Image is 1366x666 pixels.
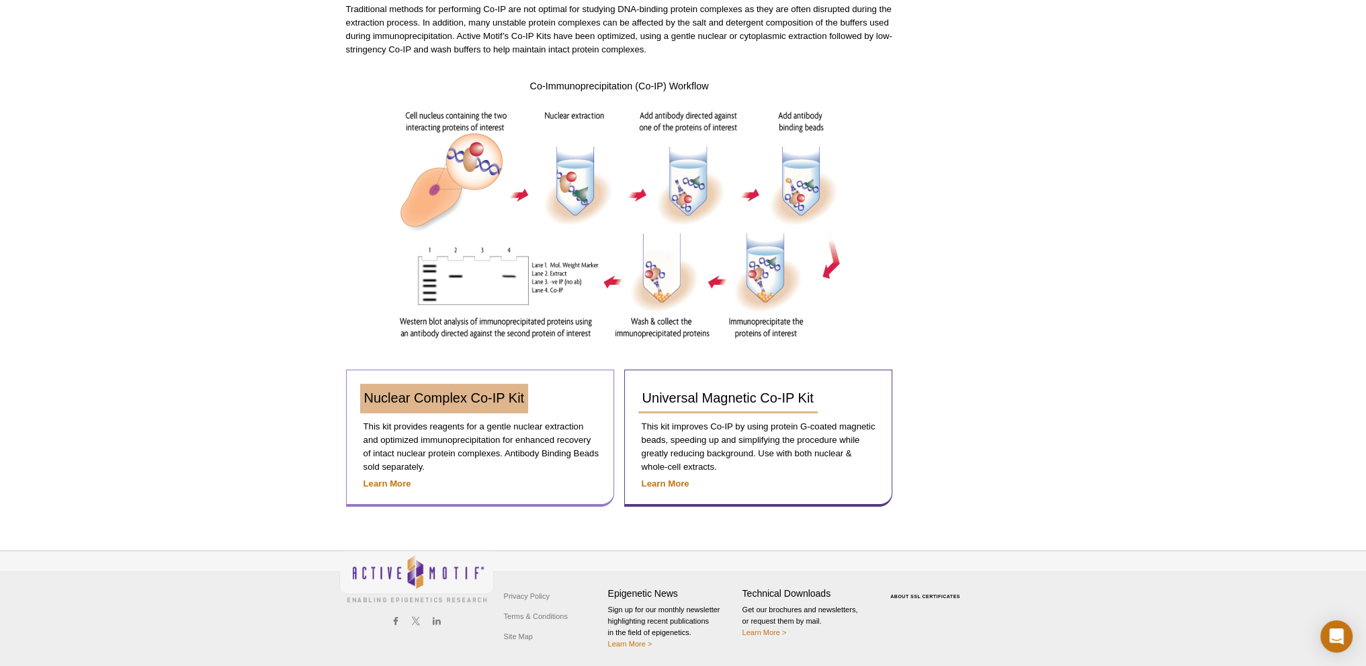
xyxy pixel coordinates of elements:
[339,551,494,606] img: Active Motif,
[890,594,960,599] a: ABOUT SSL CERTIFICATES
[384,100,855,352] img: Co-IP Workflow
[877,575,978,604] table: Click to Verify - This site chose Symantec SSL for secure e-commerce and confidential communicati...
[642,478,689,489] a: Learn More
[501,586,553,606] a: Privacy Policy
[608,604,736,650] p: Sign up for our monthly newsletter highlighting recent publications in the field of epigenetics.
[360,420,600,474] p: This kit provides reagents for a gentle nuclear extraction and optimized immunoprecipitation for ...
[346,3,893,56] p: Traditional methods for performing Co-IP are not optimal for studying DNA-binding protein complex...
[364,478,411,489] a: Learn More
[742,628,787,636] a: Learn More >
[608,640,652,648] a: Learn More >
[529,81,708,91] span: Co-Immunoprecipitation (Co-IP) Workflow
[501,626,536,647] a: Site Map
[642,390,814,405] span: Universal Magnetic Co-IP Kit
[1320,620,1353,653] div: Open Intercom Messenger
[364,390,525,405] span: Nuclear Complex Co-IP Kit
[638,384,818,413] a: Universal Magnetic Co-IP Kit
[608,588,736,599] h4: Epigenetic News
[501,606,571,626] a: Terms & Conditions
[742,604,870,638] p: Get our brochures and newsletters, or request them by mail.
[638,420,878,474] p: This kit improves Co-IP by using protein G-coated magnetic beads, speeding up and simplifying the...
[742,588,870,599] h4: Technical Downloads
[360,384,529,413] a: Nuclear Complex Co-IP Kit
